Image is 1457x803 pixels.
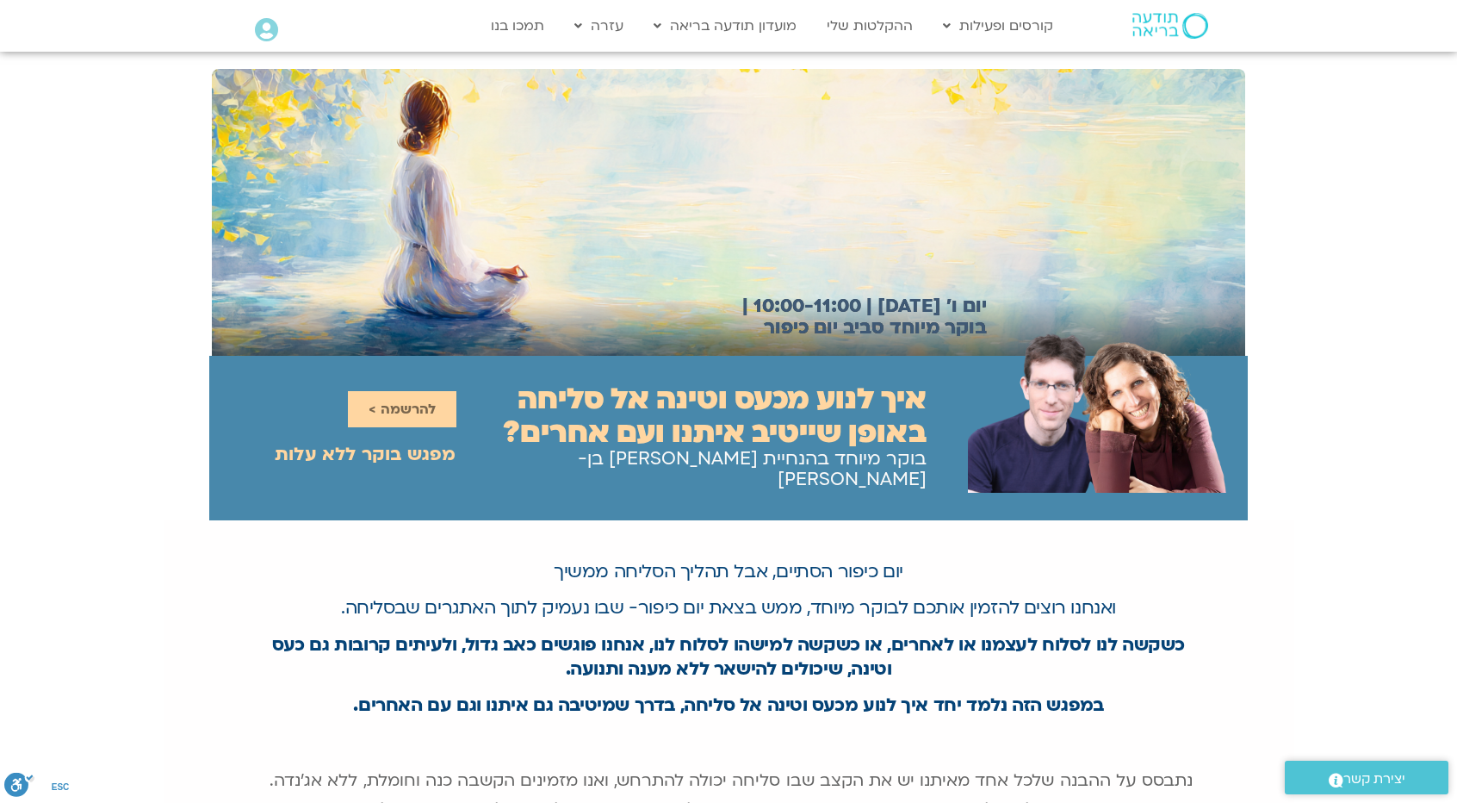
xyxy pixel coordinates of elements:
[264,596,1193,620] p: ואנחנו רוצים להזמין אותכם לבוקר מיוחד, ממש בצאת יום כיפור- שבו נעמיק לתוך האתגרים שבסליחה.
[645,9,805,42] a: מועדון תודעה בריאה
[934,9,1062,42] a: קורסים ופעילות
[482,9,553,42] a: תמכו בנו
[272,632,1185,682] strong: כשקשה לנו לסלוח לעצמנו או לאחרים, או כשקשה למישהו לסלוח לנו, אנחנו פוגשים כאב גדול, ולעיתים קרובו...
[264,560,1193,584] p: יום כיפור הסתיים, אבל תהליך הסליחה ממשיך
[566,9,632,42] a: עזרה
[275,445,456,465] h2: מפגש בוקר ללא עלות
[348,391,456,427] a: להרשמה >
[369,401,436,417] span: להרשמה >
[1132,13,1208,39] img: תודעה בריאה
[456,383,927,450] h2: איך לנוע מכעס וטינה אל סליחה באופן שייטיב איתנו ועם אחרים?
[818,9,921,42] a: ההקלטות שלי
[716,296,987,339] h2: יום ו׳ [DATE] | 10:00-11:00 | בוקר מיוחד סביב יום כיפור
[1343,768,1405,791] span: יצירת קשר
[353,693,1103,718] b: במפגש הזה נלמד יחד איך לנוע מכעס וטינה אל סליחה, בדרך שמיטיבה גם איתנו וגם עם האחרים.
[456,449,927,490] h2: בוקר מיוחד בהנחיית [PERSON_NAME] בן-[PERSON_NAME]
[1285,761,1448,794] a: יצירת קשר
